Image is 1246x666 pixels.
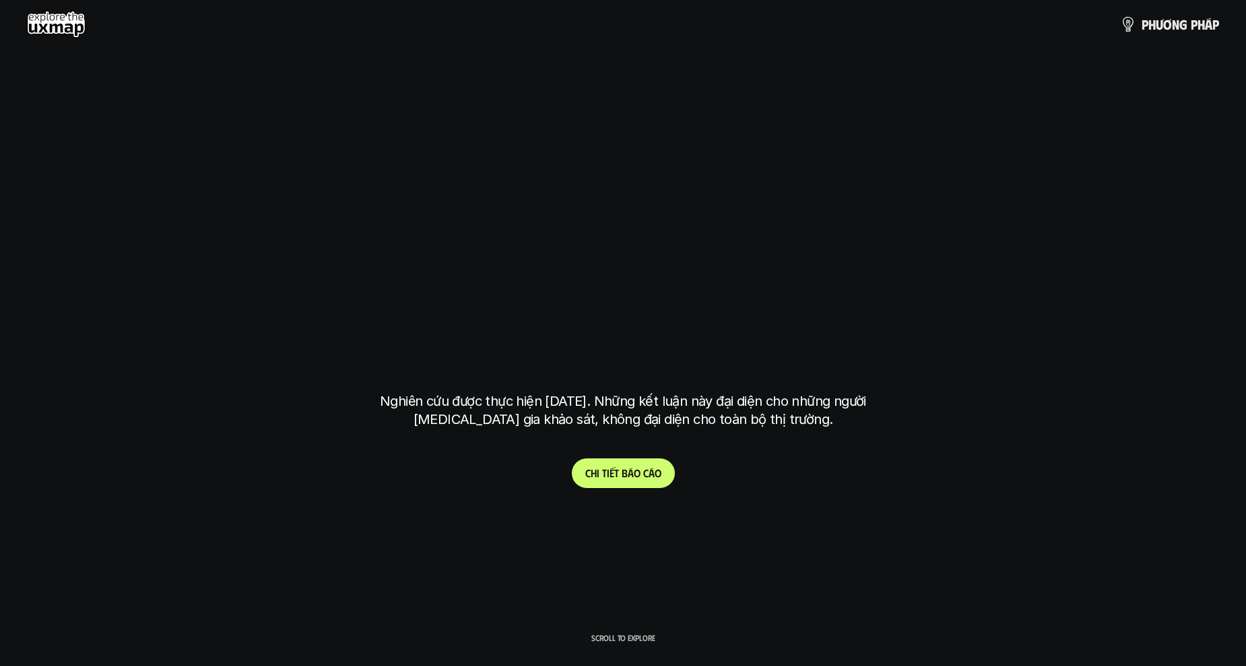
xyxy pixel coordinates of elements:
[591,633,655,642] p: Scroll to explore
[602,466,607,479] span: t
[1163,17,1172,32] span: ơ
[1191,17,1198,32] span: p
[1120,11,1219,38] a: phươngpháp
[655,466,661,479] span: o
[614,466,619,479] span: t
[1198,17,1205,32] span: h
[370,392,876,429] p: Nghiên cứu được thực hiện [DATE]. Những kết luận này đại diện cho những người [MEDICAL_DATA] gia ...
[628,466,634,479] span: á
[607,466,610,479] span: i
[1142,17,1148,32] span: p
[1172,17,1179,32] span: n
[634,466,641,479] span: o
[591,466,597,479] span: h
[1179,17,1187,32] span: g
[383,317,863,373] h1: tại [GEOGRAPHIC_DATA]
[585,466,591,479] span: C
[1148,17,1156,32] span: h
[649,466,655,479] span: á
[577,180,679,195] h6: Kết quả nghiên cứu
[1212,17,1219,32] span: p
[597,466,599,479] span: i
[643,466,649,479] span: c
[572,458,675,488] a: Chitiếtbáocáo
[377,210,869,267] h1: phạm vi công việc của
[610,466,614,479] span: ế
[1205,17,1212,32] span: á
[1156,17,1163,32] span: ư
[622,466,628,479] span: b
